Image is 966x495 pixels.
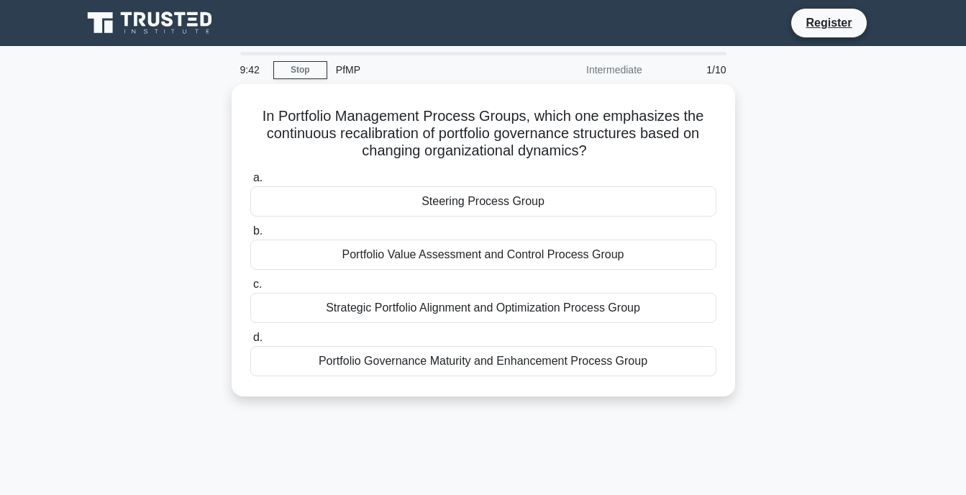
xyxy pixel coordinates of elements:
div: Intermediate [525,55,651,84]
div: 1/10 [651,55,735,84]
div: Steering Process Group [250,186,716,217]
span: b. [253,224,263,237]
a: Stop [273,61,327,79]
div: Portfolio Value Assessment and Control Process Group [250,240,716,270]
div: Portfolio Governance Maturity and Enhancement Process Group [250,346,716,376]
span: c. [253,278,262,290]
a: Register [797,14,860,32]
div: 9:42 [232,55,273,84]
div: Strategic Portfolio Alignment and Optimization Process Group [250,293,716,323]
h5: In Portfolio Management Process Groups, which one emphasizes the continuous recalibration of port... [249,107,718,160]
span: d. [253,331,263,343]
span: a. [253,171,263,183]
div: PfMP [327,55,525,84]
